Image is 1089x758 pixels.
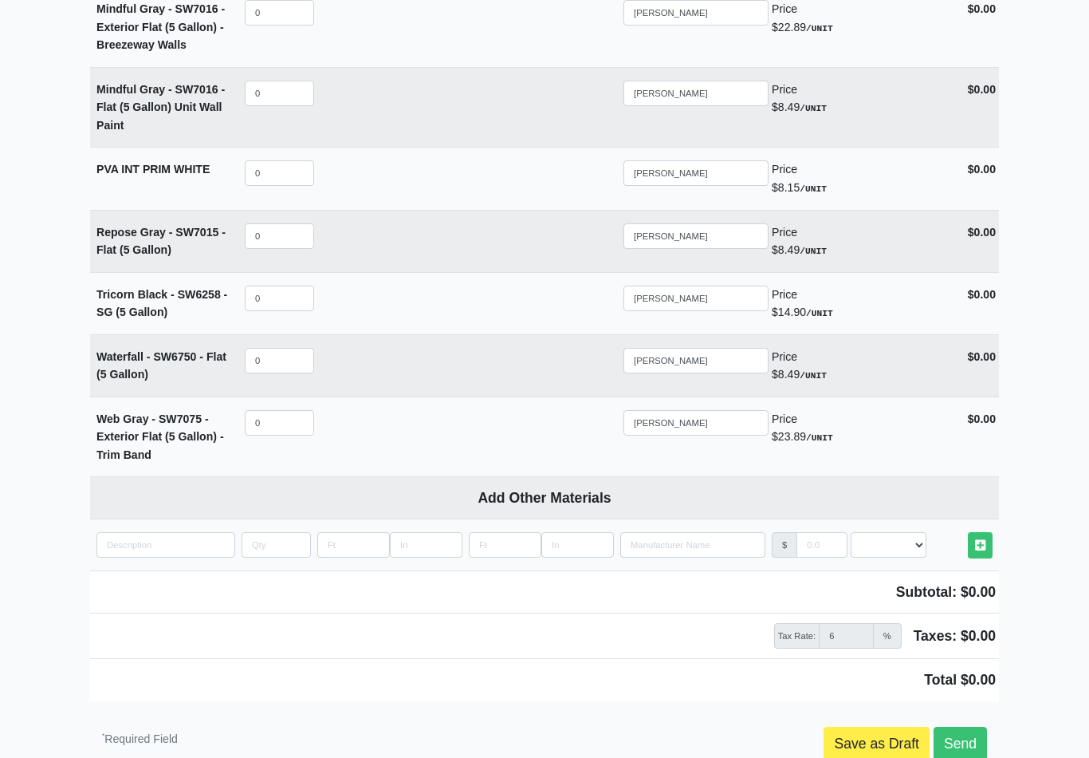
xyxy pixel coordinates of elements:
strong: /UNIT [800,371,827,381]
strong: /UNIT [806,433,833,443]
strong: /UNIT [800,104,827,113]
strong: /UNIT [800,247,827,256]
input: manufacturer [796,532,847,558]
div: $23.89 [772,410,923,446]
input: Length [541,532,614,558]
strong: $0.00 [968,350,996,363]
span: Subtotal: $0.00 [896,584,996,600]
input: Search [623,410,769,436]
strong: Mindful Gray - SW7016 - Flat (5 Gallon) Unit Wall Paint [96,83,225,132]
strong: Mindful Gray - SW7016 - Exterior Flat (5 Gallon) - Breezeway Walls [96,2,225,51]
div: Price [772,410,923,428]
input: Search [623,81,769,106]
strong: $0.00 [968,288,996,301]
input: Search [623,160,769,186]
strong: $0.00 [968,413,996,425]
input: quantity [245,160,314,186]
div: Price [772,348,923,366]
input: quantity [245,81,314,106]
small: Required Field [102,732,178,745]
input: Search [623,286,769,311]
div: Price [772,223,923,242]
strong: $0.00 [968,163,996,176]
strong: /UNIT [806,309,833,318]
input: quantity [96,532,235,558]
span: % [873,623,902,649]
input: Length [469,532,541,558]
input: quantity [245,410,314,436]
span: Total $0.00 [924,672,996,688]
strong: $0.00 [968,2,996,15]
strong: /UNIT [806,24,833,34]
strong: Waterfall - SW6750 - Flat (5 Gallon) [96,350,226,381]
input: quantity [245,286,314,311]
input: quantity [245,348,314,373]
input: Length [317,532,390,558]
div: $8.49 [772,223,923,259]
span: Taxes: $0.00 [914,625,996,647]
div: $8.49 [772,348,923,384]
input: quantity [242,532,311,558]
strong: PVA INT PRIM WHITE [96,163,210,176]
div: $8.15 [772,160,923,196]
strong: Tricorn Black - SW6258 - SG (5 Gallon) [96,288,227,319]
strong: /UNIT [800,184,827,194]
b: Add Other Materials [478,490,611,506]
div: Price [772,160,923,179]
input: Search [620,532,765,558]
strong: Web Gray - SW7075 - Exterior Flat (5 Gallon) - Trim Band [96,413,224,461]
strong: $0.00 [968,226,996,239]
input: Search [623,348,769,373]
strong: $0.00 [968,83,996,96]
div: $14.90 [772,286,923,322]
div: $8.49 [772,81,923,116]
strong: Repose Gray - SW7015 - Flat (5 Gallon) [96,226,226,257]
div: $ [772,532,797,558]
input: Length [390,532,462,558]
div: Price [772,286,923,304]
div: Price [772,81,923,99]
span: Tax Rate: [774,623,820,649]
input: quantity [245,223,314,249]
input: Search [623,223,769,249]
